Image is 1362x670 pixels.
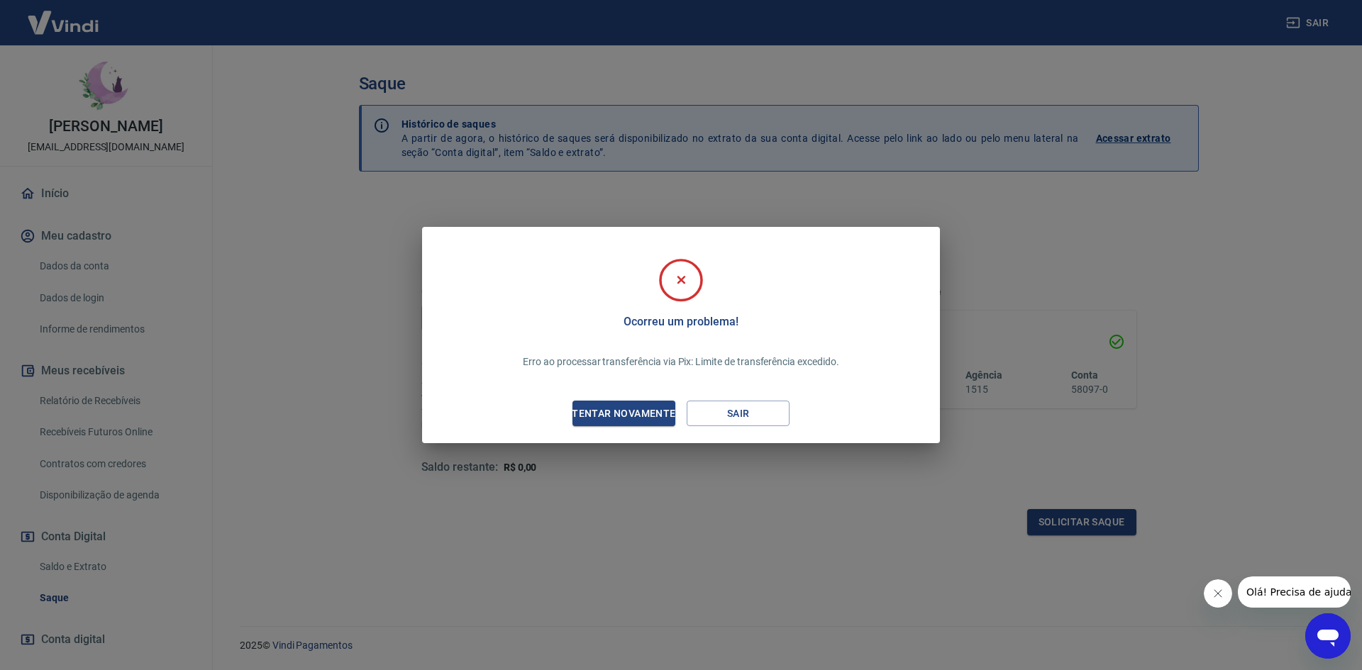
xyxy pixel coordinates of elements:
iframe: Fechar mensagem [1204,579,1232,608]
button: Sair [687,401,790,427]
div: Tentar novamente [555,405,692,423]
p: Erro ao processar transferência via Pix: Limite de transferência excedido. [523,354,838,369]
h5: Ocorreu um problema! [624,315,738,329]
button: Tentar novamente [572,401,675,427]
iframe: Mensagem da empresa [1238,576,1351,608]
iframe: Botão para abrir a janela de mensagens [1305,613,1351,659]
span: Olá! Precisa de ajuda? [9,10,119,21]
